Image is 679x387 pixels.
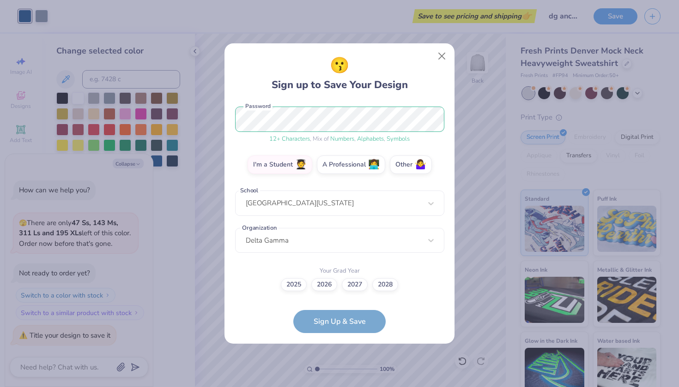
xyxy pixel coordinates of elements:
[372,278,398,291] label: 2028
[281,278,307,291] label: 2025
[239,186,260,195] label: School
[387,135,410,143] span: Symbols
[235,135,444,144] div: , Mix of , ,
[415,160,426,170] span: 🤷‍♀️
[390,155,432,174] label: Other
[295,160,307,170] span: 🧑‍🎓
[272,54,408,93] div: Sign up to Save Your Design
[317,155,385,174] label: A Professional
[330,54,349,77] span: 😗
[433,48,451,65] button: Close
[240,223,278,232] label: Organization
[311,278,337,291] label: 2026
[248,155,312,174] label: I'm a Student
[342,278,368,291] label: 2027
[357,135,384,143] span: Alphabets
[368,160,380,170] span: 👩‍💻
[320,267,360,276] label: Your Grad Year
[269,135,310,143] span: 12 + Characters
[330,135,354,143] span: Numbers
